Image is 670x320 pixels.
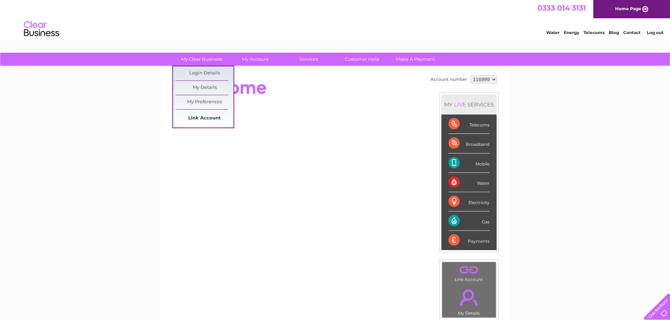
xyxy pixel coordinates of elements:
[448,192,490,211] div: Electricity
[448,211,490,231] div: Gas
[444,264,494,276] a: .
[453,101,467,108] div: LIVE
[583,30,605,35] a: Telecoms
[623,30,640,35] a: Contact
[444,285,494,310] a: .
[448,173,490,192] div: Water
[176,81,234,95] a: My Details
[176,111,234,125] a: Link Account
[609,30,619,35] a: Blog
[564,30,579,35] a: Energy
[226,53,284,66] a: My Account
[546,30,560,35] a: Water
[647,30,663,35] a: Log out
[448,231,490,250] div: Payments
[24,18,59,40] img: logo.png
[333,53,391,66] a: Customer Help
[448,154,490,173] div: Mobile
[441,94,497,115] div: MY SERVICES
[280,53,338,66] a: Services
[442,262,496,284] td: Link Account
[176,66,234,80] a: Login Details
[442,283,496,318] td: My Details
[169,4,502,34] div: Clear Business is a trading name of Verastar Limited (registered in [GEOGRAPHIC_DATA] No. 3667643...
[448,134,490,153] div: Broadband
[387,53,445,66] a: Make A Payment
[429,73,469,85] td: Account number
[176,95,234,109] a: My Preferences
[537,4,586,12] a: 0333 014 3131
[173,53,231,66] a: My Clear Business
[448,115,490,134] div: Telecoms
